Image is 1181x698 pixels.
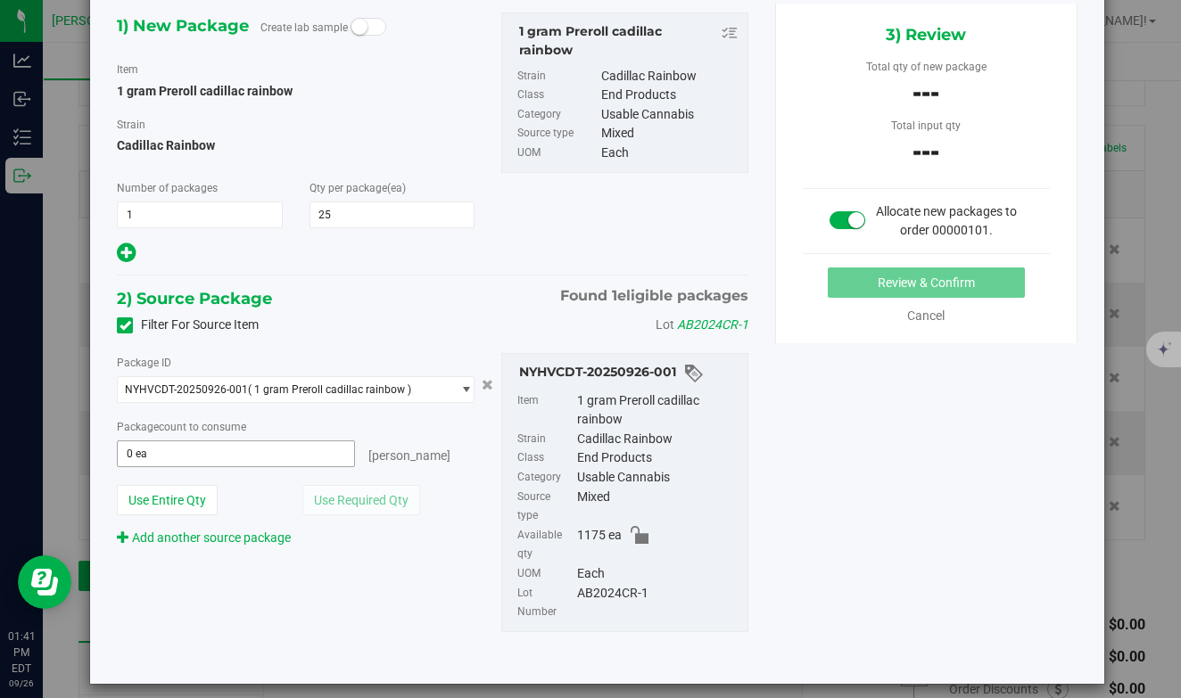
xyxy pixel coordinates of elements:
span: --- [913,137,939,166]
a: Add another source package [117,530,291,545]
div: Each [577,564,739,584]
label: Create lab sample [260,14,348,41]
div: End Products [601,86,739,105]
span: select [450,377,473,402]
input: 1 [118,202,281,227]
a: Cancel [907,308,945,323]
div: Usable Cannabis [577,468,739,488]
span: [PERSON_NAME] [368,448,450,463]
label: Item [517,391,574,430]
label: Source type [517,488,574,526]
label: Class [517,86,598,105]
span: NYHVCDT-20250926-001 [125,383,248,396]
label: Filter For Source Item [117,316,259,334]
span: 1 [612,287,617,304]
span: Total input qty [891,119,961,132]
button: Use Required Qty [302,485,420,515]
span: AB2024CR-1 [677,317,748,332]
div: Cadillac Rainbow [601,67,739,86]
div: Mixed [577,488,739,526]
label: Lot Number [517,584,574,622]
span: Lot [656,317,674,332]
span: 1175 ea [577,526,622,564]
div: 1 gram Preroll cadillac rainbow [577,391,739,430]
span: count [159,421,186,433]
div: End Products [577,448,739,468]
span: Qty per package [310,182,406,194]
span: (ea) [387,182,406,194]
label: Strain [117,117,145,133]
span: Total qty of new package [866,61,987,73]
div: AB2024CR-1 [577,584,739,622]
label: Item [117,62,138,78]
span: Allocate new packages to order 00000101. [876,204,1017,237]
span: ( 1 gram Preroll cadillac rainbow ) [248,383,411,396]
button: Cancel button [476,372,499,398]
iframe: Resource center [18,555,71,609]
div: 1 gram Preroll cadillac rainbow [519,22,739,60]
div: Each [601,144,739,163]
input: 0 ea [118,441,354,466]
label: Strain [517,67,598,86]
label: Strain [517,430,574,449]
label: Class [517,448,574,468]
button: Review & Confirm [828,267,1025,298]
span: 1) New Package [117,12,249,39]
label: Category [517,468,574,488]
span: Package to consume [117,421,246,433]
label: Category [517,105,598,125]
span: 1 gram Preroll cadillac rainbow [117,84,293,98]
label: Source type [517,124,598,144]
span: Found eligible packages [560,285,748,307]
span: Add new output [117,249,136,263]
span: 2) Source Package [117,285,272,312]
span: 3) Review [886,21,966,48]
label: Available qty [517,526,574,564]
label: UOM [517,564,574,584]
input: 25 [310,202,474,227]
label: UOM [517,144,598,163]
div: NYHVCDT-20250926-001 [519,363,739,384]
span: Cadillac Rainbow [117,132,474,159]
span: Package ID [117,357,171,369]
span: Number of packages [117,182,218,194]
div: Cadillac Rainbow [577,430,739,449]
div: Mixed [601,124,739,144]
div: Usable Cannabis [601,105,739,125]
span: --- [913,78,939,107]
button: Use Entire Qty [117,485,218,515]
